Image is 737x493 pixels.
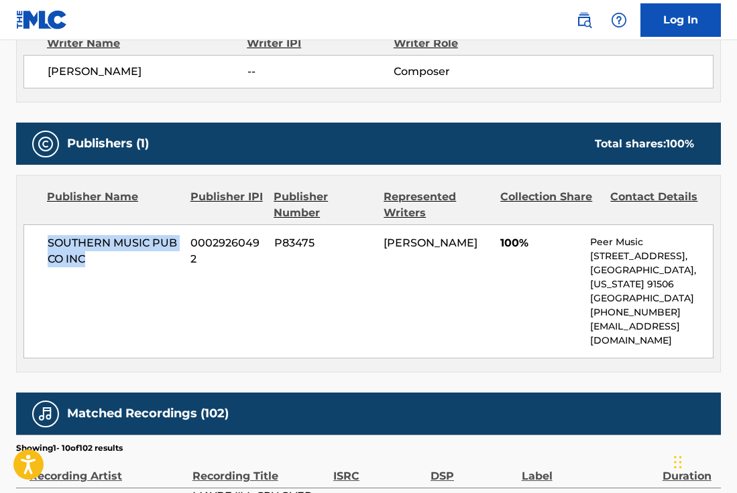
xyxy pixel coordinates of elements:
[47,36,247,52] div: Writer Name
[16,442,123,454] p: Showing 1 - 10 of 102 results
[67,406,229,421] h5: Matched Recordings (102)
[38,406,54,422] img: Matched Recordings
[576,12,592,28] img: search
[274,235,374,251] span: P83475
[247,36,394,52] div: Writer IPI
[590,249,713,263] p: [STREET_ADDRESS],
[590,235,713,249] p: Peer Music
[590,291,713,305] p: [GEOGRAPHIC_DATA]
[48,235,180,267] span: SOUTHERN MUSIC PUB CO INC
[595,136,694,152] div: Total shares:
[48,64,247,80] span: [PERSON_NAME]
[38,136,54,152] img: Publishers
[247,64,394,80] span: --
[666,137,694,150] span: 100 %
[590,305,713,320] p: [PHONE_NUMBER]
[274,189,374,221] div: Publisher Number
[611,12,627,28] img: help
[384,189,490,221] div: Represented Writers
[333,454,424,484] div: ISRC
[571,7,598,33] a: Public Search
[192,454,327,484] div: Recording Title
[384,236,477,249] span: [PERSON_NAME]
[522,454,656,484] div: Label
[190,189,264,221] div: Publisher IPI
[394,64,526,80] span: Composer
[670,429,737,493] iframe: Chat Widget
[663,454,714,484] div: Duration
[500,235,580,251] span: 100%
[190,235,264,267] span: 00029260492
[674,442,682,482] div: Drag
[640,3,721,37] a: Log In
[67,136,149,151] h5: Publishers (1)
[590,320,713,348] p: [EMAIL_ADDRESS][DOMAIN_NAME]
[431,454,515,484] div: DSP
[30,454,186,484] div: Recording Artist
[47,189,180,221] div: Publisher Name
[610,189,710,221] div: Contact Details
[590,263,713,291] p: [GEOGRAPHIC_DATA], [US_STATE] 91506
[606,7,632,33] div: Help
[394,36,527,52] div: Writer Role
[16,10,68,29] img: MLC Logo
[500,189,600,221] div: Collection Share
